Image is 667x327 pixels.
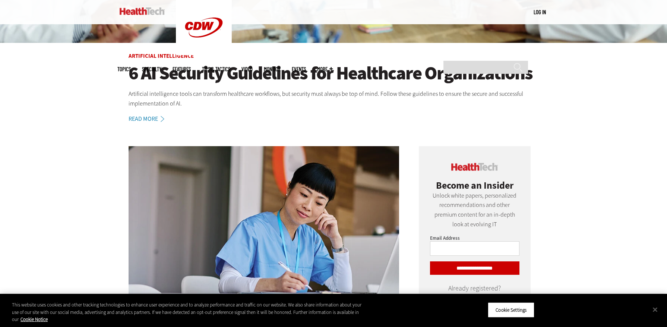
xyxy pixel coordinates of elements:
img: cdw insider logo [451,163,498,171]
span: Become an Insider [436,179,513,192]
div: User menu [534,8,546,16]
a: MonITor [264,66,281,72]
span: Topics [117,66,131,72]
a: Tips & Tactics [202,66,230,72]
p: Unlock white papers, personalized recommendations and other premium content for an in-depth look ... [430,191,519,229]
div: Already registered? [430,286,519,301]
img: Home [120,7,165,15]
a: 6 AI Security Guidelines for Healthcare Organizations [129,63,538,84]
a: Sign In [465,293,484,302]
a: nurse studying on computer [129,146,399,310]
a: Features [173,66,191,72]
button: Close [647,301,663,318]
span: More [317,66,333,72]
div: This website uses cookies and other tracking technologies to enhance user experience and to analy... [12,301,367,323]
a: Log in [534,9,546,15]
button: Cookie Settings [488,302,534,318]
p: Artificial intelligence tools can transform healthcare workflows, but security must always be top... [129,89,538,108]
img: nurse studying on computer [129,146,399,309]
a: Read More [129,116,173,122]
a: CDW [176,49,232,57]
span: Specialty [142,66,161,72]
a: Events [292,66,306,72]
label: Email Address [430,235,460,241]
a: Video [241,66,253,72]
a: More information about your privacy [20,316,48,323]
